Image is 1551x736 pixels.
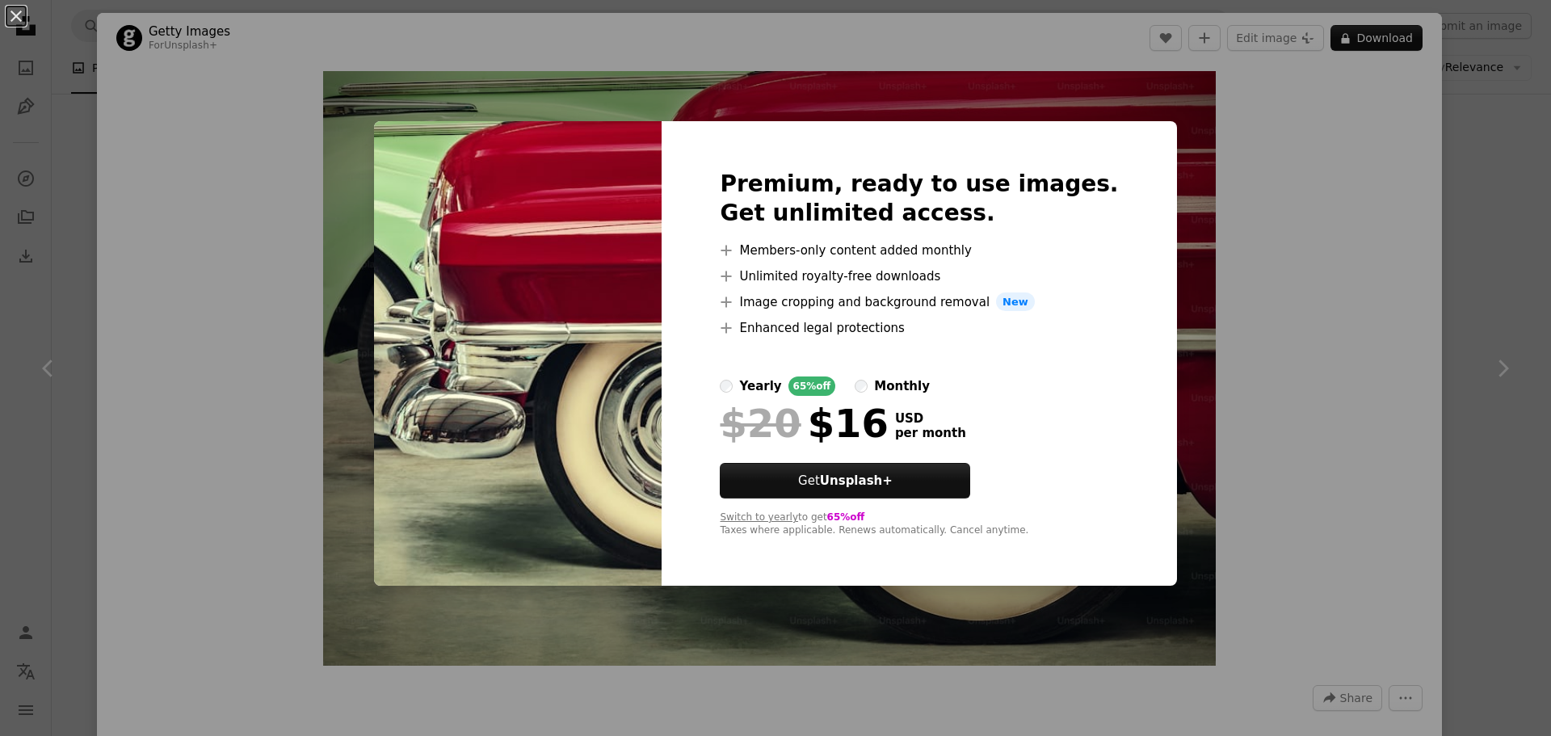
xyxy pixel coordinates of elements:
[720,511,798,524] button: Switch to yearly
[720,241,1118,260] li: Members-only content added monthly
[720,402,801,444] span: $20
[720,170,1118,228] h2: Premium, ready to use images. Get unlimited access.
[720,292,1118,312] li: Image cropping and background removal
[720,267,1118,286] li: Unlimited royalty-free downloads
[827,511,865,523] span: 65% off
[874,376,930,396] div: monthly
[895,426,966,440] span: per month
[720,318,1118,338] li: Enhanced legal protections
[895,411,966,426] span: USD
[720,511,1118,537] div: to get Taxes where applicable. Renews automatically. Cancel anytime.
[820,473,893,488] strong: Unsplash+
[720,380,733,393] input: yearly65%off
[788,376,836,396] div: 65% off
[720,463,970,498] button: GetUnsplash+
[855,380,868,393] input: monthly
[720,402,888,444] div: $16
[374,121,662,587] img: premium_photo-1682125845754-9a4b0d77a66a
[739,376,781,396] div: yearly
[996,292,1035,312] span: New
